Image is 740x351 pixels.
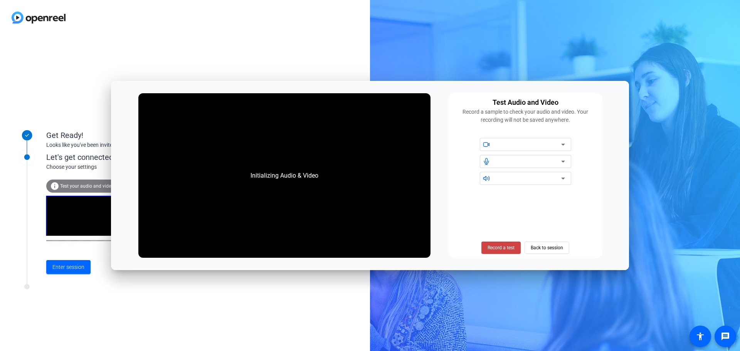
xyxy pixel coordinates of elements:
[525,242,569,254] button: Back to session
[60,183,114,189] span: Test your audio and video
[696,332,705,341] mat-icon: accessibility
[481,242,521,254] button: Record a test
[243,163,326,188] div: Initializing Audio & Video
[721,332,730,341] mat-icon: message
[488,244,515,251] span: Record a test
[46,163,216,171] div: Choose your settings
[531,240,563,255] span: Back to session
[52,263,84,271] span: Enter session
[50,181,59,191] mat-icon: info
[46,129,200,141] div: Get Ready!
[453,108,598,124] div: Record a sample to check your audio and video. Your recording will not be saved anywhere.
[493,97,558,108] div: Test Audio and Video
[46,141,200,149] div: Looks like you've been invited to join
[46,151,216,163] div: Let's get connected.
